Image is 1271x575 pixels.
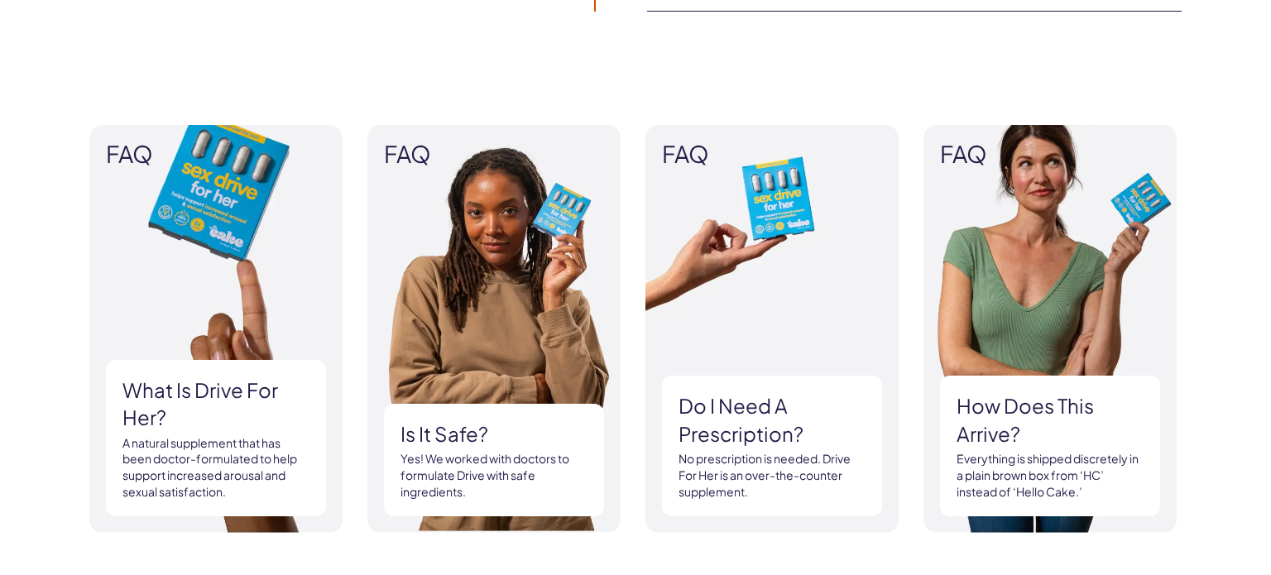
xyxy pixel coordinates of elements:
p: Yes! We worked with doctors to formulate Drive with safe ingredients. [400,451,588,500]
p: Everything is shipped discretely in a plain brown box from ‘HC’ instead of ‘Hello Cake.’ [957,451,1144,500]
span: FAQ [384,141,604,167]
span: FAQ [940,141,1160,167]
span: FAQ [106,141,326,167]
h3: What is Drive For Her? [122,376,309,432]
span: FAQ [662,141,882,167]
h3: Do I need a prescription? [679,392,866,448]
h3: Is it safe? [400,420,588,448]
p: A natural supplement that has been doctor-formulated to help support increased arousal and sexual... [122,435,309,500]
h3: How does this arrive? [957,392,1144,448]
p: No prescription is needed. Drive For Her is an over-the-counter supplement. [679,451,866,500]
